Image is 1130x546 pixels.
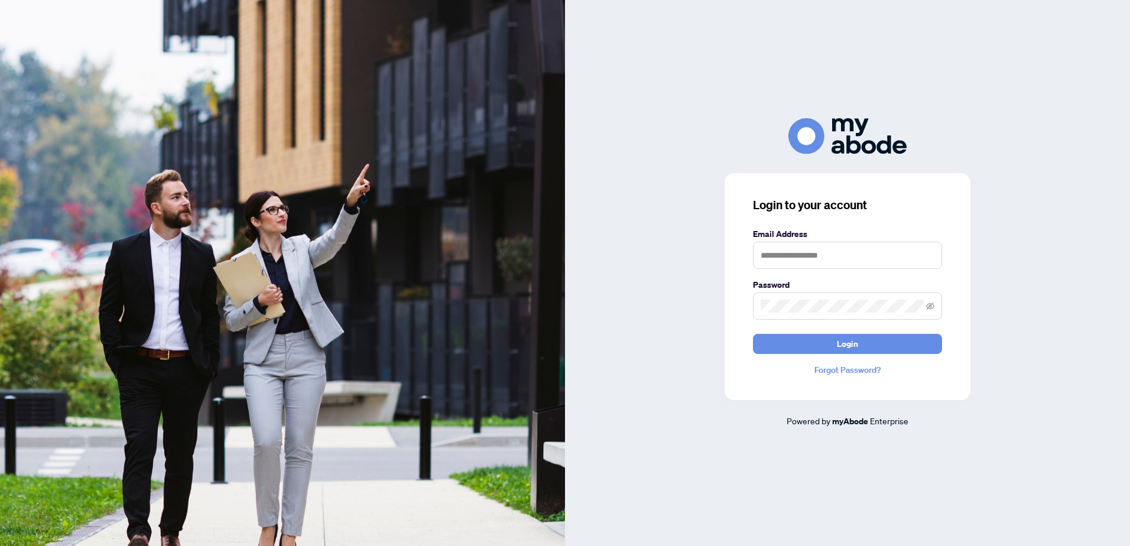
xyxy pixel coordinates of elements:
span: eye-invisible [926,302,934,310]
img: ma-logo [788,118,907,154]
h3: Login to your account [753,197,942,213]
span: Login [837,334,858,353]
label: Password [753,278,942,291]
label: Email Address [753,227,942,240]
a: myAbode [832,415,868,428]
span: Powered by [787,415,830,426]
span: Enterprise [870,415,908,426]
a: Forgot Password? [753,363,942,376]
button: Login [753,334,942,354]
